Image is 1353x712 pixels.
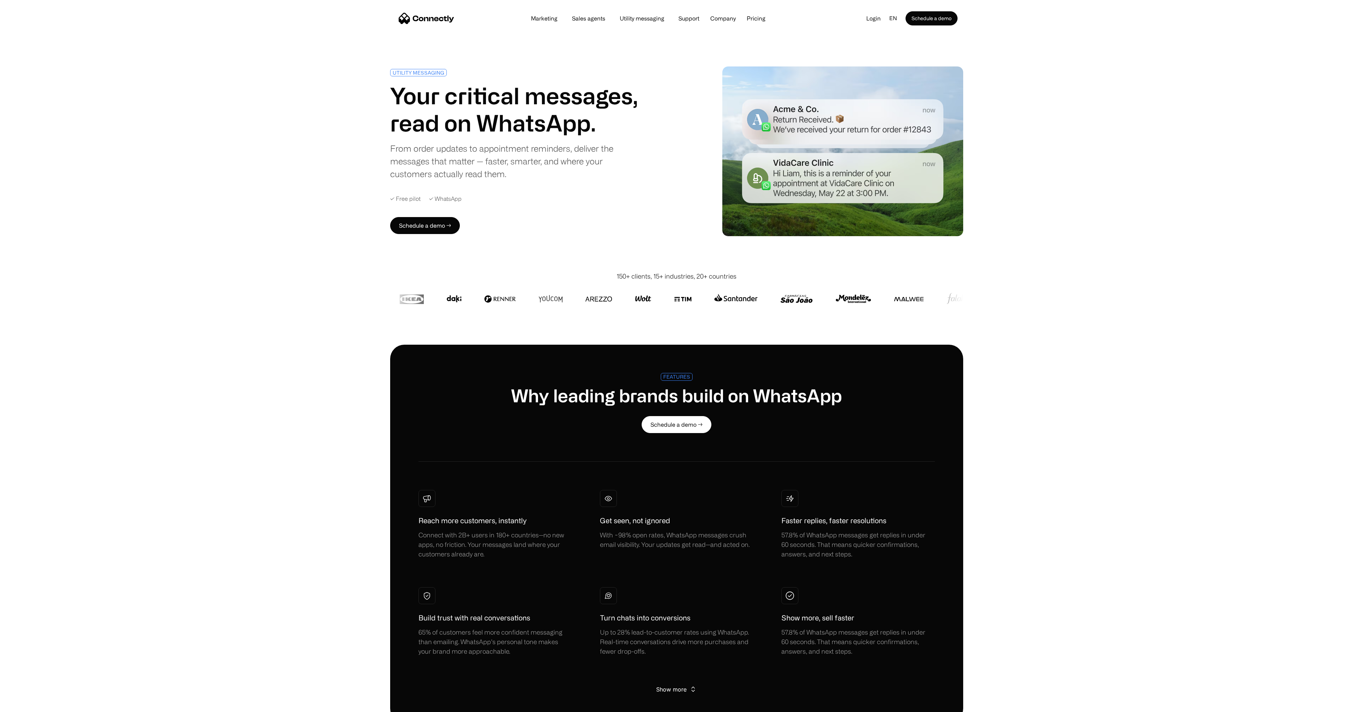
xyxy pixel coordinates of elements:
[399,13,454,24] a: home
[781,628,933,656] div: 57.8% of WhatsApp messages get replies in under 60 seconds. That means quicker confirmations, ans...
[418,628,571,656] div: 65% of customers feel more confident messaging than emailing. WhatsApp’s personal tone makes your...
[418,515,527,526] h1: Reach more customers, instantly
[393,70,444,75] div: UTILITY MESSAGING
[390,194,421,203] div: ✓ Free pilot
[906,11,958,25] a: Schedule a demo
[708,13,738,23] div: Company
[600,613,690,623] h1: Turn chats into conversions
[390,142,639,180] div: From order updates to appointment reminders, deliver the messages that matter — faster, smarter, ...
[418,530,571,559] div: Connect with 2B+ users in 180+ countries—no new apps, no friction. Your messages land where your ...
[642,416,711,433] a: Schedule a demo →
[673,16,705,21] a: Support
[614,16,670,21] a: Utility messaging
[525,16,563,21] a: Marketing
[7,699,42,710] aside: Language selected: English
[861,13,886,24] a: Login
[418,613,530,623] h1: Build trust with real conversations
[781,613,854,623] h1: Show more, sell faster
[600,515,670,526] h1: Get seen, not ignored
[429,194,462,203] div: ✓ WhatsApp
[781,515,886,526] h1: Faster replies, faster resolutions
[710,13,736,23] div: Company
[600,628,752,656] div: Up to 28% lead-to-customer rates using WhatsApp. Real-time conversations drive more purchases and...
[781,530,933,559] div: 57.8% of WhatsApp messages get replies in under 60 seconds. That means quicker confirmations, ans...
[14,700,42,710] ul: Language list
[886,13,906,24] div: en
[600,530,752,549] div: With ~98% open rates, WhatsApp messages crush email visibility. Your updates get read—and acted on.
[741,16,771,21] a: Pricing
[656,684,687,694] div: Show more
[390,217,460,234] a: Schedule a demo →
[617,272,736,281] div: 150+ clients, 15+ industries, 20+ countries
[390,82,639,136] h1: Your critical messages, read on WhatsApp.
[511,386,842,405] h1: Why leading brands build on WhatsApp
[566,16,611,21] a: Sales agents
[889,13,897,24] div: en
[663,374,690,379] div: FEATURES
